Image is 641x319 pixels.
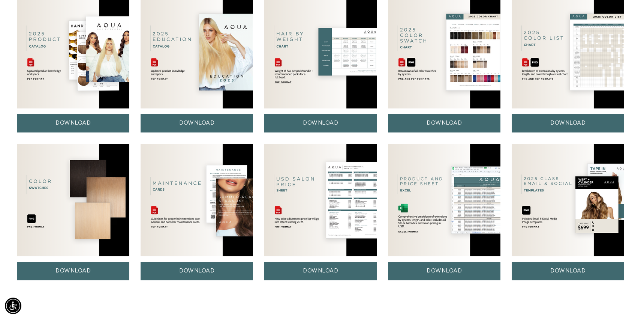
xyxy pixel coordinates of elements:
a: DOWNLOAD [388,262,500,280]
a: DOWNLOAD [141,114,253,132]
a: DOWNLOAD [512,262,624,280]
a: DOWNLOAD [512,114,624,132]
a: DOWNLOAD [141,262,253,280]
a: DOWNLOAD [388,114,500,132]
a: DOWNLOAD [264,114,377,132]
iframe: Chat Widget [604,283,641,319]
a: DOWNLOAD [17,114,129,132]
a: DOWNLOAD [264,262,377,280]
a: DOWNLOAD [17,262,129,280]
div: Accessibility Menu [5,298,21,314]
